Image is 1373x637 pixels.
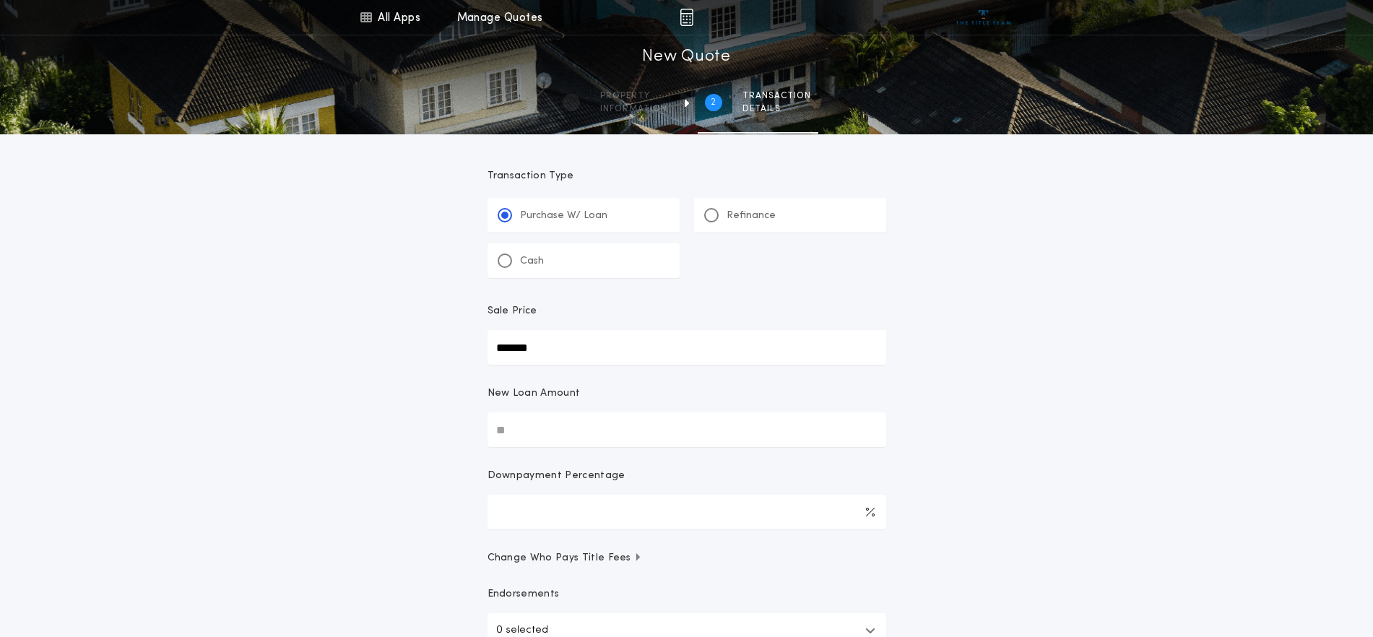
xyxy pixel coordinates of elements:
[742,103,811,115] span: details
[600,90,667,102] span: Property
[711,97,716,108] h2: 2
[520,209,607,223] p: Purchase W/ Loan
[488,551,886,565] button: Change Who Pays Title Fees
[742,90,811,102] span: Transaction
[642,45,730,69] h1: New Quote
[488,330,886,365] input: Sale Price
[956,10,1010,25] img: vs-icon
[488,587,886,602] p: Endorsements
[488,469,625,483] p: Downpayment Percentage
[488,495,886,529] input: Downpayment Percentage
[488,551,643,565] span: Change Who Pays Title Fees
[680,9,693,26] img: img
[488,169,886,183] p: Transaction Type
[488,412,886,447] input: New Loan Amount
[520,254,544,269] p: Cash
[727,209,776,223] p: Refinance
[600,103,667,115] span: information
[488,304,537,318] p: Sale Price
[488,386,581,401] p: New Loan Amount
